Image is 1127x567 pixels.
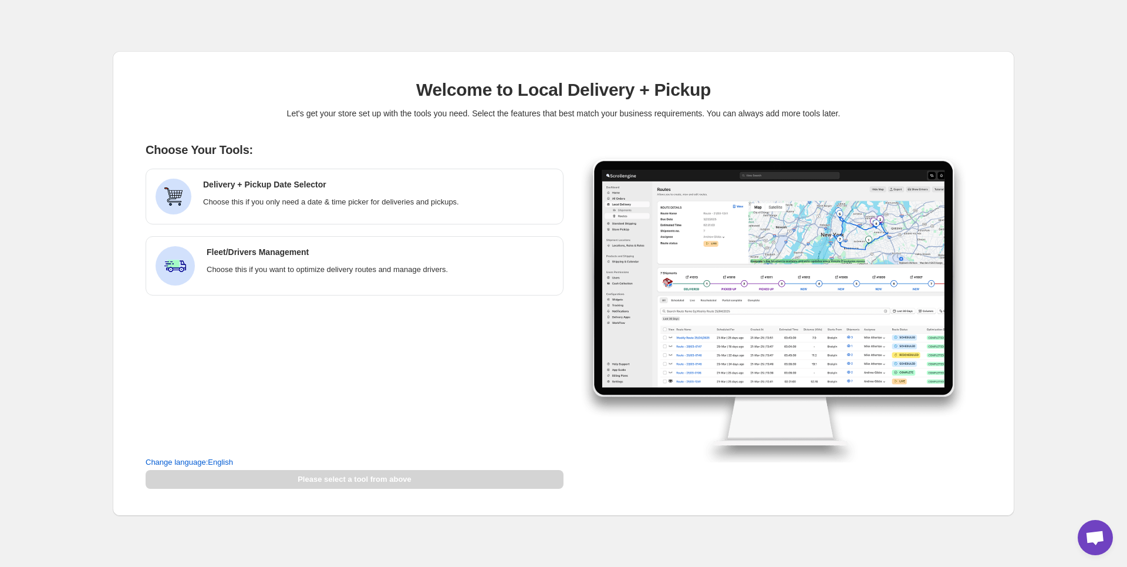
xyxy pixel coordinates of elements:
[146,458,233,467] button: Change language:English
[1078,520,1113,555] a: Open chat
[416,78,711,102] p: Welcome to Local Delivery + Pickup
[203,179,554,190] h6: Delivery + Pickup Date Selector
[207,264,554,276] p: Choose this if you want to optimize delivery routes and manage drivers.
[287,108,841,119] p: Let's get your store set up with the tools you need. Select the features that best match your bus...
[146,143,563,157] p: Choose Your Tools:
[207,246,554,258] h6: Fleet/Drivers Management
[203,196,554,208] p: Choose this if you only need a date & time picker for deliveries and pickups.
[164,255,186,277] img: cart
[164,187,183,206] img: cart
[572,143,974,462] img: logo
